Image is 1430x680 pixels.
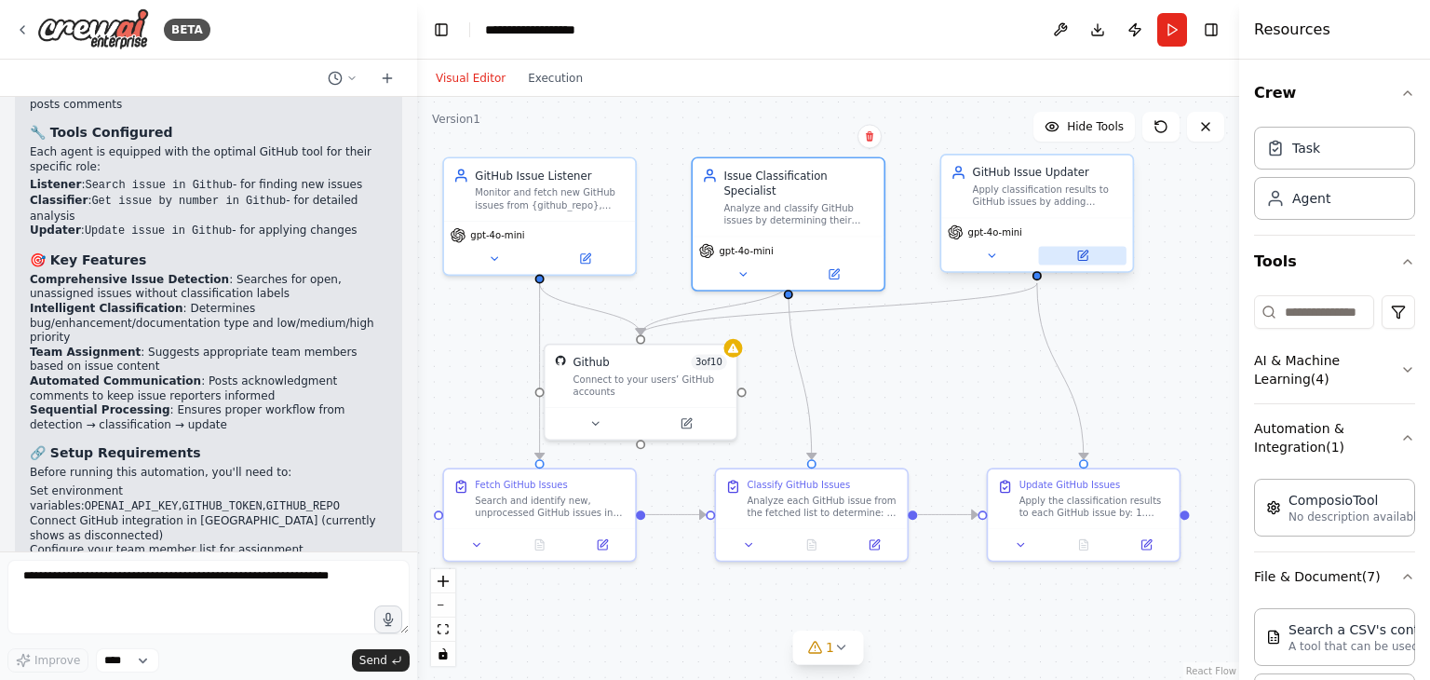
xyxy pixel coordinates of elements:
button: Hide Tools [1033,112,1135,142]
div: GitHubGithub3of10Connect to your users’ GitHub accounts [544,344,738,441]
strong: Sequential Processing [30,403,170,416]
button: fit view [431,618,455,642]
button: No output available [1051,536,1117,554]
div: Analyze each GitHub issue from the fetched list to determine: 1. Issue type: bug, enhancement, or... [747,495,897,520]
div: Apply the classification results to each GitHub issue by: 1. Adding appropriate labels based on c... [1019,495,1170,520]
span: gpt-4o-mini [968,226,1022,238]
div: Analyze and classify GitHub issues by determining their type (bug, enhancement, documentation), p... [723,202,874,227]
div: Task [1292,139,1320,157]
span: gpt-4o-mini [470,229,524,241]
button: Send [352,649,410,672]
div: Monitor and fetch new GitHub issues from {github_repo}, ensuring comprehensive detection of unpro... [475,186,626,211]
strong: Updater [30,224,81,237]
button: Open in side panel [575,536,628,554]
li: Connect GitHub integration in [GEOGRAPHIC_DATA] (currently shows as disconnected) [30,514,387,543]
h3: 🎯 Key Features [30,251,387,269]
div: Version 1 [432,112,480,127]
button: Click to speak your automation idea [374,605,402,633]
div: Apply classification results to GitHub issues by adding appropriate labels, assigning team member... [973,184,1124,209]
a: React Flow attribution [1186,666,1236,676]
img: CSVSearchTool [1266,630,1281,645]
p: Each agent is equipped with the optimal GitHub tool for their specific role: [30,145,387,174]
li: → Applies labels, assignments, and posts comments [30,82,387,112]
p: Before running this automation, you'll need to: [30,466,387,481]
button: Hide left sidebar [428,17,454,43]
strong: Automated Communication [30,374,201,388]
code: OPENAI_API_KEY [85,500,179,513]
button: No output available [506,536,573,554]
li: : Searches for open, unassigned issues without classification labels [30,273,387,302]
g: Edge from e5d5aa46-3560-4b9b-88a6-46f6a2dae6cf to b0f0d161-a99b-4631-8173-ab4a0cc5ffd0 [532,283,648,334]
li: Set environment variables: , , [30,484,387,514]
div: GitHub Issue ListenerMonitor and fetch new GitHub issues from {github_repo}, ensuring comprehensi... [442,156,637,276]
div: Automation & Integration(1) [1254,471,1415,551]
div: Connect to your users’ GitHub accounts [573,373,727,398]
li: : Suggests appropriate team members based on issue content [30,346,387,374]
code: Search issue in Github [85,179,232,192]
div: Github [573,354,610,370]
img: ComposioTool [1266,500,1281,515]
div: Agent [1292,189,1330,208]
li: : - for finding new issues [30,178,387,194]
div: Classify GitHub Issues [747,479,850,491]
button: AI & Machine Learning(4) [1254,336,1415,403]
div: React Flow controls [431,569,455,666]
button: Open in side panel [1120,536,1173,554]
div: Crew [1254,119,1415,235]
img: Logo [37,8,149,50]
code: GITHUB_TOKEN [182,500,262,513]
li: Configure your team member list for assignment recommendations [30,543,387,572]
button: Delete node [857,124,882,148]
li: : - for detailed analysis [30,194,387,224]
button: Open in side panel [847,536,900,554]
span: Improve [34,653,80,668]
div: Issue Classification Specialist [723,168,874,198]
div: Fetch GitHub IssuesSearch and identify new, unprocessed GitHub issues in the {github_repo} reposi... [442,468,637,562]
button: Switch to previous chat [320,67,365,89]
div: ComposioTool [1288,491,1423,510]
code: Get issue by number in Github [91,195,286,208]
div: Classify GitHub IssuesAnalyze each GitHub issue from the fetched list to determine: 1. Issue type... [714,468,909,562]
p: No description available [1288,510,1423,524]
strong: Intelligent Classification [30,302,183,315]
strong: Comprehensive Issue Detection [30,273,229,286]
h3: 🔧 Tools Configured [30,123,387,142]
button: Tools [1254,236,1415,288]
button: zoom in [431,569,455,593]
img: GitHub [554,354,566,366]
button: Open in side panel [541,250,628,268]
div: GitHub Issue Updater [973,165,1124,181]
button: Open in side panel [789,265,877,283]
li: : Determines bug/enhancement/documentation type and low/medium/high priority [30,302,387,346]
button: Crew [1254,67,1415,119]
g: Edge from e5d5aa46-3560-4b9b-88a6-46f6a2dae6cf to 2259cd31-dc07-4b65-bca4-beccca982738 [532,283,547,459]
button: toggle interactivity [431,642,455,666]
button: Hide right sidebar [1198,17,1224,43]
button: Visual Editor [425,67,517,89]
li: : Posts acknowledgment comments to keep issue reporters informed [30,374,387,403]
h3: 🔗 Setup Requirements [30,443,387,462]
button: No output available [778,536,844,554]
button: Open in side panel [642,415,730,433]
code: Update issue in Github [85,224,232,238]
nav: breadcrumb [485,20,599,39]
span: Send [359,653,387,668]
div: Update GitHub Issues [1019,479,1120,491]
button: zoom out [431,593,455,618]
div: Search and identify new, unprocessed GitHub issues in the {github_repo} repository that require t... [475,495,626,520]
span: Number of enabled actions [691,354,727,370]
span: 1 [826,638,834,657]
li: : Ensures proper workflow from detection → classification → update [30,403,387,432]
button: Open in side panel [1039,246,1126,265]
button: File & Document(7) [1254,552,1415,601]
h4: Resources [1254,19,1330,41]
li: : - for applying changes [30,224,387,239]
button: Start a new chat [372,67,402,89]
button: Execution [517,67,594,89]
div: GitHub Issue UpdaterApply classification results to GitHub issues by adding appropriate labels, a... [940,156,1135,276]
strong: Classifier [30,194,88,207]
g: Edge from 8fa80c03-f91e-473b-b301-8173ca99a22c to b0f0d161-a99b-4631-8173-ab4a0cc5ffd0 [633,283,1045,334]
span: gpt-4o-mini [719,245,773,257]
g: Edge from 97d84e87-dbbc-4bfe-99a7-51c3125f76f2 to b0f0d161-a99b-4631-8173-ab4a0cc5ffd0 [633,283,796,334]
strong: Team Assignment [30,346,141,359]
